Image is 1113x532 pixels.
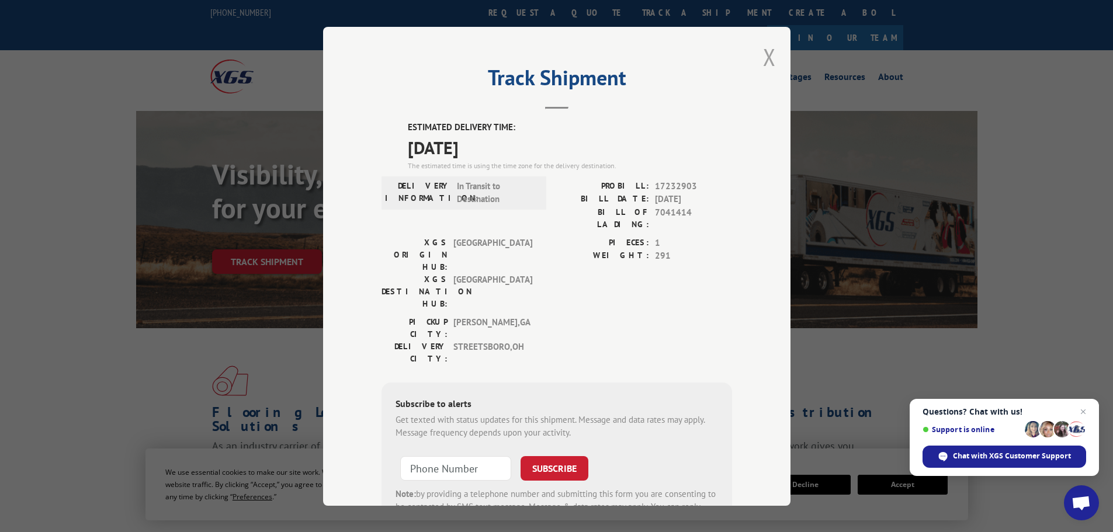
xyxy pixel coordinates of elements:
button: Close modal [763,41,776,72]
span: [DATE] [655,193,732,206]
span: [DATE] [408,134,732,160]
label: XGS ORIGIN HUB: [382,236,448,273]
span: [PERSON_NAME] , GA [453,315,532,340]
input: Phone Number [400,455,511,480]
span: [GEOGRAPHIC_DATA] [453,273,532,310]
label: BILL DATE: [557,193,649,206]
div: Subscribe to alerts [396,396,718,413]
span: 1 [655,236,732,249]
div: Chat with XGS Customer Support [923,446,1086,468]
strong: Note: [396,488,416,499]
span: In Transit to Destination [457,179,536,206]
h2: Track Shipment [382,69,732,92]
button: SUBSCRIBE [521,455,588,480]
span: Questions? Chat with us! [923,407,1086,416]
label: DELIVERY CITY: [382,340,448,364]
span: 17232903 [655,179,732,193]
span: [GEOGRAPHIC_DATA] [453,236,532,273]
span: STREETSBORO , OH [453,340,532,364]
div: The estimated time is using the time zone for the delivery destination. [408,160,732,171]
label: PICKUP CITY: [382,315,448,340]
label: ESTIMATED DELIVERY TIME: [408,121,732,134]
div: Open chat [1064,485,1099,520]
label: WEIGHT: [557,249,649,263]
span: Close chat [1076,405,1090,419]
label: BILL OF LADING: [557,206,649,230]
label: XGS DESTINATION HUB: [382,273,448,310]
span: Support is online [923,425,1021,434]
span: 7041414 [655,206,732,230]
div: Get texted with status updates for this shipment. Message and data rates may apply. Message frequ... [396,413,718,439]
label: DELIVERY INFORMATION: [385,179,451,206]
span: Chat with XGS Customer Support [953,451,1071,461]
span: 291 [655,249,732,263]
label: PIECES: [557,236,649,249]
div: by providing a telephone number and submitting this form you are consenting to be contacted by SM... [396,487,718,527]
label: PROBILL: [557,179,649,193]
